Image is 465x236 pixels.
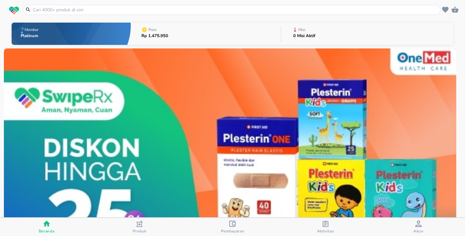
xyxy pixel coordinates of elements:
[25,28,38,32] p: Member
[39,229,55,234] span: Beranda
[298,28,305,32] p: Misi
[32,6,439,13] input: Cari 4000+ produk di sini
[281,21,453,46] button: Misi0 Misi Aktif
[21,34,40,38] p: Platinum
[131,21,281,46] button: PoinRp 1.475.950
[317,229,334,234] span: Aktivitas
[372,218,465,236] button: Akun
[141,34,168,38] p: Rp 1.475.950
[221,229,244,234] span: Pembayaran
[186,218,279,236] button: Pembayaran
[413,229,424,234] span: Akun
[12,21,131,46] button: MemberPlatinum
[149,28,157,32] p: Poin
[93,218,186,236] button: Produk
[279,218,372,236] button: Aktivitas
[9,6,19,15] img: logo_swiperx_s.bd005f3b.svg
[133,229,147,234] span: Produk
[293,34,315,38] p: 0 Misi Aktif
